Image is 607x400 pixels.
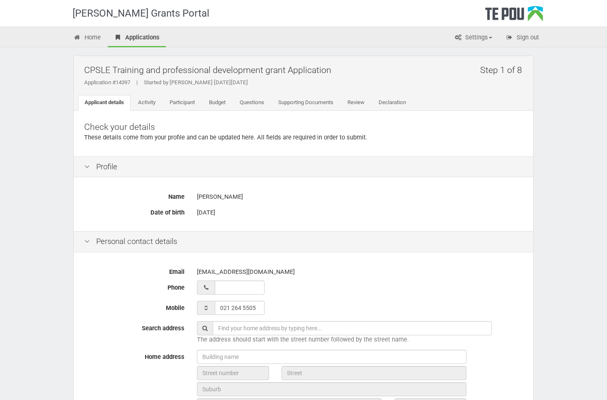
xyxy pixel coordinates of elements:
a: Budget [202,95,232,111]
input: Street [282,366,466,380]
a: Review [341,95,371,111]
div: Te Pou Logo [485,6,543,27]
h2: CPSLE Training and professional development grant Application [84,60,527,80]
div: Personal contact details [74,231,533,252]
h2: Step 1 of 8 [480,60,527,80]
input: Building name [197,350,466,364]
div: Application #14397 Started by [PERSON_NAME] [DATE][DATE] [84,79,527,86]
p: These details come from your profile and can be updated here. All fields are required in order to... [84,133,523,142]
span: Phone [168,284,185,291]
span: | [130,79,144,85]
input: Find your home address by typing here... [213,321,492,335]
span: Mobile [166,304,185,312]
label: Name [78,190,191,201]
label: Search address [78,321,191,333]
a: Applications [108,29,166,47]
label: Email [78,265,191,276]
label: Home address [78,350,191,361]
div: [DATE] [197,205,523,220]
div: [PERSON_NAME] [197,190,523,204]
div: Profile [74,156,533,178]
span: The address should start with the street number followed by the street name. [197,336,409,343]
a: Home [67,29,107,47]
input: Suburb [197,382,466,396]
div: [EMAIL_ADDRESS][DOMAIN_NAME] [197,265,523,279]
a: Settings [448,29,498,47]
a: Activity [131,95,162,111]
a: Questions [233,95,271,111]
a: Declaration [372,95,413,111]
a: Participant [163,95,202,111]
a: Supporting Documents [272,95,340,111]
a: Sign out [499,29,545,47]
a: Applicant details [78,95,131,111]
p: Check your details [84,121,523,133]
input: Street number [197,366,269,380]
label: Date of birth [78,205,191,217]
